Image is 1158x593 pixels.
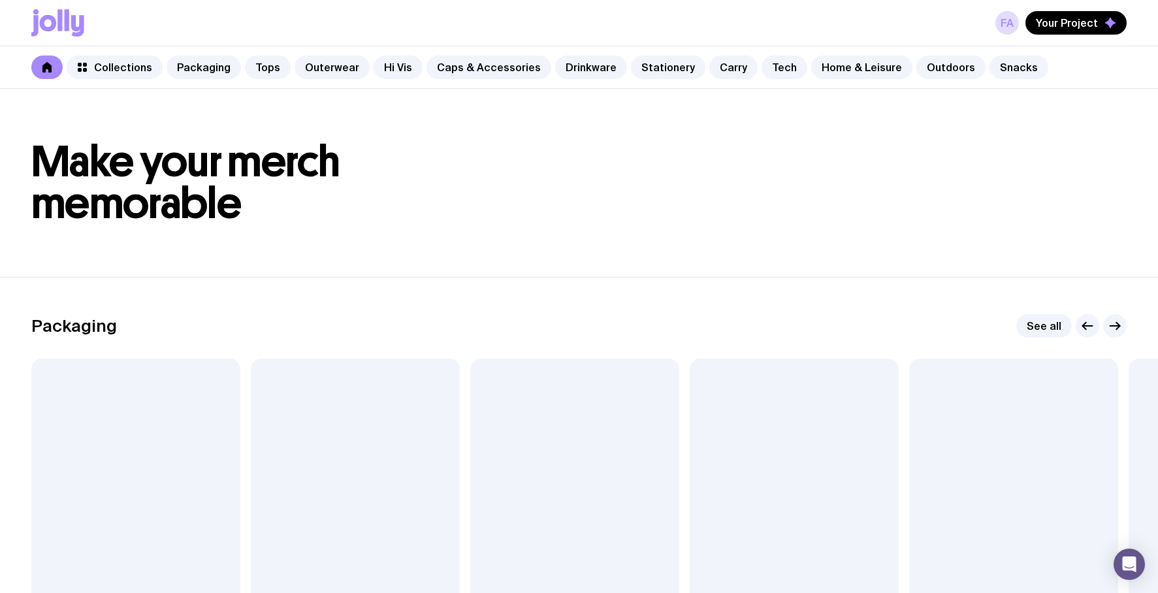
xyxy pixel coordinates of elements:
[916,56,986,79] a: Outdoors
[1016,314,1072,338] a: See all
[811,56,912,79] a: Home & Leisure
[762,56,807,79] a: Tech
[989,56,1048,79] a: Snacks
[995,11,1019,35] a: Fa
[426,56,551,79] a: Caps & Accessories
[631,56,705,79] a: Stationery
[709,56,758,79] a: Carry
[245,56,291,79] a: Tops
[1114,549,1145,580] div: Open Intercom Messenger
[555,56,627,79] a: Drinkware
[295,56,370,79] a: Outerwear
[1036,16,1098,29] span: Your Project
[374,56,423,79] a: Hi Vis
[31,316,117,336] h2: Packaging
[94,61,152,74] span: Collections
[31,136,340,229] span: Make your merch memorable
[67,56,163,79] a: Collections
[167,56,241,79] a: Packaging
[1025,11,1127,35] button: Your Project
